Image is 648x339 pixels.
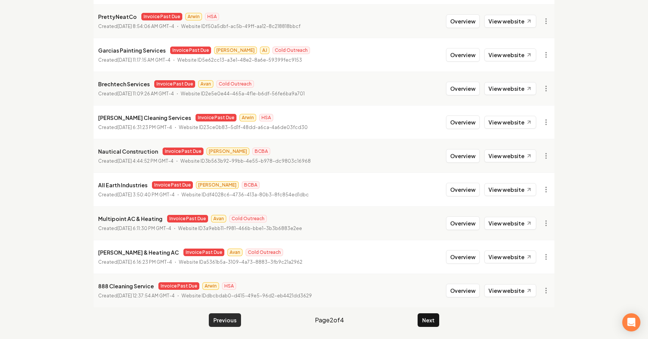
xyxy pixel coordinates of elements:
[214,47,257,54] span: [PERSON_NAME]
[446,216,480,230] button: Overview
[484,250,536,263] a: View website
[446,48,480,62] button: Overview
[183,249,224,256] span: Invoice Past Due
[98,248,179,257] p: [PERSON_NAME] & Heating AC
[181,90,305,98] p: Website ID 2e5e0e44-465a-4f1e-b6df-56fe6ba9a701
[98,292,175,300] p: Created
[227,249,243,256] span: Avan
[98,157,174,165] p: Created
[98,12,137,21] p: PrettyNeatCo
[117,158,174,164] time: [DATE] 4:44:52 PM GMT-4
[315,316,344,325] span: Page 2 of 4
[229,215,267,222] span: Cold Outreach
[185,13,202,20] span: Arwin
[484,284,536,297] a: View website
[446,284,480,297] button: Overview
[98,79,150,89] p: Brechtech Services
[446,149,480,163] button: Overview
[98,56,171,64] p: Created
[98,225,171,232] p: Created
[484,183,536,196] a: View website
[98,46,166,55] p: Garcias Painting Services
[202,282,219,290] span: Arwin
[117,225,171,231] time: [DATE] 6:11:30 PM GMT-4
[98,147,158,156] p: Nautical Construction
[622,313,640,331] div: Open Intercom Messenger
[272,47,310,54] span: Cold Outreach
[196,181,239,189] span: [PERSON_NAME]
[98,113,191,122] p: [PERSON_NAME] Cleaning Services
[252,148,270,155] span: BCBA
[182,292,312,300] p: Website ID dbcbdab0-d415-49e5-96d2-eb4421dd3629
[179,124,308,131] p: Website ID 23ce0b83-5d1f-48dd-a6ca-4a6de03fcd30
[117,23,174,29] time: [DATE] 8:54:06 AM GMT-4
[179,258,302,266] p: Website ID a5361b5a-3109-4a73-8883-3fb9c21a2962
[198,80,213,88] span: Avan
[211,215,226,222] span: Avan
[154,80,195,88] span: Invoice Past Due
[207,148,249,155] span: [PERSON_NAME]
[117,192,175,197] time: [DATE] 3:50:40 PM GMT-4
[484,15,536,28] a: View website
[484,82,536,95] a: View website
[484,116,536,129] a: View website
[209,313,241,327] button: Previous
[98,258,172,266] p: Created
[239,114,256,121] span: Arwin
[98,281,154,291] p: 888 Cleaning Service
[484,217,536,230] a: View website
[141,13,182,20] span: Invoice Past Due
[446,82,480,95] button: Overview
[205,13,219,20] span: HSA
[484,48,536,61] a: View website
[98,191,175,199] p: Created
[222,282,236,290] span: HSA
[246,249,283,256] span: Cold Outreach
[180,157,311,165] p: Website ID 3b563b92-99bb-4e55-b978-dc9803c16968
[446,115,480,129] button: Overview
[177,56,302,64] p: Website ID 5e62cc13-a3e1-48e2-8a6e-59399fec9153
[484,149,536,162] a: View website
[242,181,260,189] span: BCBA
[98,23,174,30] p: Created
[260,47,269,54] span: AJ
[152,181,193,189] span: Invoice Past Due
[117,293,175,299] time: [DATE] 12:37:54 AM GMT-4
[117,259,172,265] time: [DATE] 6:16:23 PM GMT-4
[117,57,171,63] time: [DATE] 11:17:15 AM GMT-4
[446,250,480,264] button: Overview
[167,215,208,222] span: Invoice Past Due
[163,148,203,155] span: Invoice Past Due
[158,282,199,290] span: Invoice Past Due
[182,191,309,199] p: Website ID df4028c6-4736-413a-80b3-8fc854ed1dbc
[98,90,174,98] p: Created
[178,225,302,232] p: Website ID 3a9ebb11-f981-466b-bbe1-3b3b6883e2ee
[418,313,439,327] button: Next
[98,124,172,131] p: Created
[117,91,174,96] time: [DATE] 11:09:26 AM GMT-4
[181,23,301,30] p: Website ID f50a5dbf-ac5b-49ff-aa12-8c218818bbcf
[216,80,254,88] span: Cold Outreach
[446,14,480,28] button: Overview
[117,124,172,130] time: [DATE] 6:31:23 PM GMT-4
[98,180,147,190] p: All Earth Industries
[259,114,273,121] span: HSA
[170,47,211,54] span: Invoice Past Due
[196,114,236,121] span: Invoice Past Due
[446,183,480,196] button: Overview
[98,214,163,223] p: Multipoint AC & Heating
